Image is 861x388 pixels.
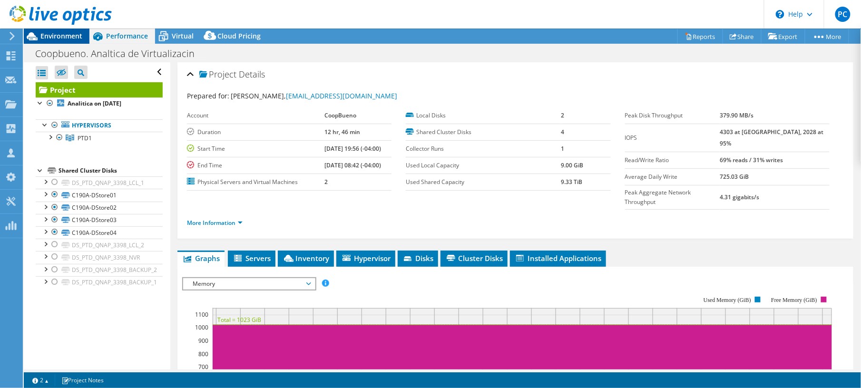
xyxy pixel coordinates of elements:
span: Graphs [182,253,220,263]
a: Analitica on [DATE] [36,97,163,110]
a: PTD1 [36,132,163,144]
span: Servers [233,253,271,263]
a: [EMAIL_ADDRESS][DOMAIN_NAME] [286,91,397,100]
b: 69% reads / 31% writes [720,156,783,164]
a: DS_PTD_QNAP_3398_BACKUP_2 [36,264,163,276]
a: More [805,29,849,44]
span: PC [835,7,851,22]
b: 1 [561,145,565,153]
label: Account [187,111,324,120]
label: Shared Cluster Disks [406,127,561,137]
span: Inventory [283,253,329,263]
a: DS_PTD_QNAP_3398_BACKUP_1 [36,276,163,289]
text: 700 [198,363,208,371]
span: Memory [188,278,310,290]
label: End Time [187,161,324,170]
span: Cloud Pricing [217,31,261,40]
a: Project Notes [55,374,110,386]
a: More Information [187,219,243,227]
text: 1100 [195,310,208,319]
label: Used Shared Capacity [406,177,561,187]
label: Duration [187,127,324,137]
label: Start Time [187,144,324,154]
a: DS_PTD_QNAP_3398_NVR [36,251,163,263]
a: Export [761,29,805,44]
a: C190A-DStore03 [36,214,163,226]
svg: \n [776,10,784,19]
a: C190A-DStore04 [36,226,163,239]
text: Used Memory (GiB) [704,297,751,303]
b: 12 hr, 46 min [324,128,360,136]
a: Share [723,29,762,44]
b: Analitica on [DATE] [68,99,121,107]
label: Local Disks [406,111,561,120]
a: 2 [26,374,55,386]
b: 379.90 MB/s [720,111,753,119]
text: 1000 [195,323,208,331]
b: 4.31 gigabits/s [720,193,759,201]
text: 900 [198,337,208,345]
label: Peak Aggregate Network Throughput [625,188,720,207]
text: 800 [198,350,208,358]
span: Installed Applications [515,253,601,263]
b: 9.00 GiB [561,161,584,169]
label: Used Local Capacity [406,161,561,170]
b: 4303 at [GEOGRAPHIC_DATA], 2028 at 95% [720,128,823,147]
label: Physical Servers and Virtual Machines [187,177,324,187]
b: 9.33 TiB [561,178,583,186]
div: Shared Cluster Disks [59,165,163,176]
b: 2 [561,111,565,119]
span: [PERSON_NAME], [231,91,397,100]
label: Average Daily Write [625,172,720,182]
a: DS_PTD_QNAP_3398_LCL_2 [36,239,163,251]
text: Free Memory (GiB) [771,297,817,303]
span: Details [239,68,265,80]
span: Hypervisor [341,253,391,263]
span: Virtual [172,31,194,40]
a: C190A-DStore01 [36,189,163,201]
a: DS_PTD_QNAP_3398_LCL_1 [36,176,163,189]
span: PTD1 [78,134,92,142]
span: Cluster Disks [445,253,503,263]
label: Collector Runs [406,144,561,154]
b: 725.03 GiB [720,173,749,181]
label: IOPS [625,133,720,143]
b: 4 [561,128,565,136]
a: Project [36,82,163,97]
b: [DATE] 08:42 (-04:00) [324,161,381,169]
b: [DATE] 19:56 (-04:00) [324,145,381,153]
a: Hypervisors [36,119,163,132]
span: Environment [40,31,82,40]
a: Reports [677,29,723,44]
label: Peak Disk Throughput [625,111,720,120]
text: Total = 1023 GiB [217,316,261,324]
b: CoopBueno [324,111,356,119]
label: Read/Write Ratio [625,155,720,165]
label: Prepared for: [187,91,229,100]
span: Performance [106,31,148,40]
span: Disks [402,253,433,263]
span: Project [199,70,236,79]
b: 2 [324,178,328,186]
a: C190A-DStore02 [36,202,163,214]
h1: Coopbueno. Analtica de Virtualizacin [31,48,209,59]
